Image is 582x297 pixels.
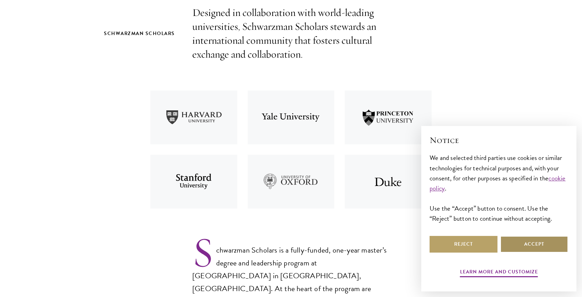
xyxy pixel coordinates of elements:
h2: Schwarzman Scholars [104,29,178,38]
button: Accept [500,236,568,253]
button: Reject [430,236,497,253]
p: Designed in collaboration with world-leading universities, Schwarzman Scholars stewards an intern... [192,6,390,61]
button: Learn more and customize [460,268,538,278]
a: cookie policy [430,173,566,193]
h2: Notice [430,134,568,146]
div: We and selected third parties use cookies or similar technologies for technical purposes and, wit... [430,153,568,223]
